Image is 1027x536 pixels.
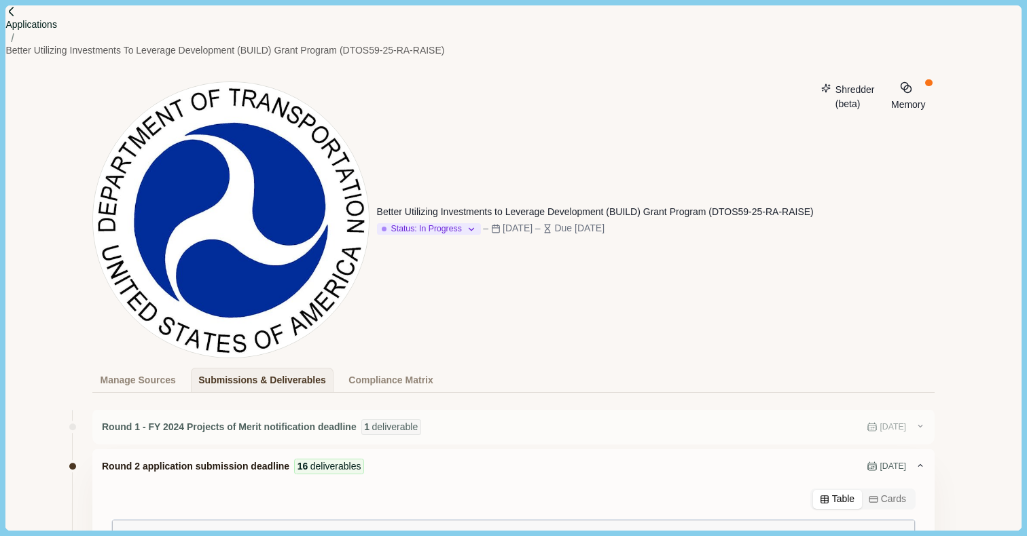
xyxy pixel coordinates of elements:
[377,223,481,235] button: Status: In Progress
[372,420,418,434] span: deliverable
[310,459,361,474] span: deliverables
[93,82,369,358] img: 1654794644197-seal_us_dot_8.png
[377,205,814,219] div: Better Utilizing Investments to Leverage Development (BUILD) Grant Program (DTOS59-25-RA-RAISE)
[814,81,882,112] button: Shredder (beta)
[5,32,20,44] img: Forward slash icon
[503,221,533,235] div: [DATE]
[535,221,541,235] div: –
[5,18,57,32] a: Applications
[102,459,289,474] span: Round 2 application submission deadline
[483,221,488,235] div: –
[348,368,433,392] div: Compliance Matrix
[554,221,605,235] div: Due [DATE]
[102,420,357,434] span: Round 1 - FY 2024 Projects of Merit notification deadline
[887,81,931,112] button: Memory
[5,43,444,58] a: Better Utilizing Investments to Leverage Development (BUILD) Grant Program (DTOS59-25-RA-RAISE)
[880,461,906,473] span: [DATE]
[880,421,906,434] span: [DATE]
[364,420,370,434] span: 1
[382,223,462,235] div: Status: In Progress
[341,368,441,392] a: Compliance Matrix
[101,368,176,392] div: Manage Sources
[198,368,326,392] div: Submissions & Deliverables
[5,5,18,18] img: Forward slash icon
[191,368,334,392] a: Submissions & Deliverables
[92,368,183,392] a: Manage Sources
[813,490,862,509] button: Table
[298,459,308,474] span: 16
[862,490,914,509] button: Cards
